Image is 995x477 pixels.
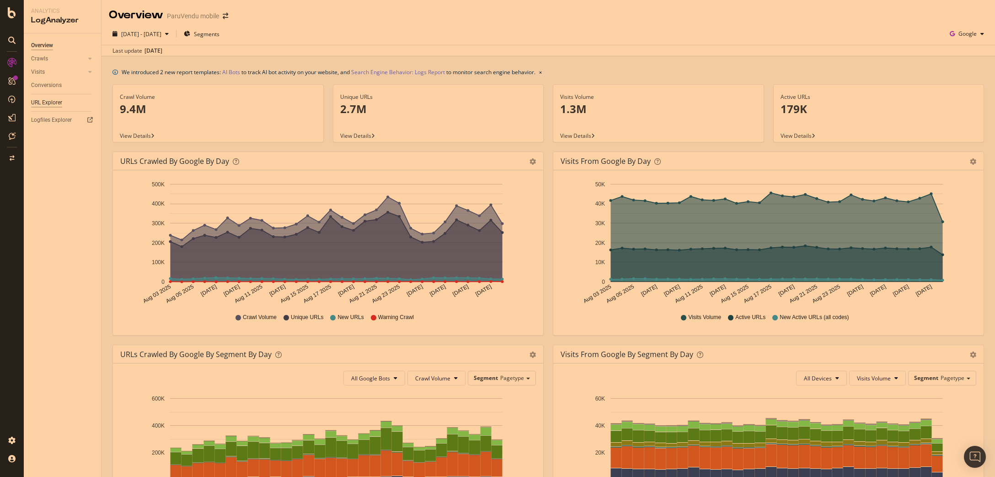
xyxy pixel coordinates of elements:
text: [DATE] [337,283,355,298]
span: Segment [914,374,938,382]
text: Aug 17 2025 [743,283,773,304]
div: Conversions [31,81,62,90]
text: [DATE] [268,283,287,298]
p: 9.4M [120,101,316,117]
text: Aug 15 2025 [720,283,750,304]
text: [DATE] [663,283,681,298]
div: Analytics [31,7,94,15]
span: New URLs [337,314,364,321]
text: [DATE] [869,283,887,298]
text: Aug 03 2025 [582,283,612,304]
a: Crawls [31,54,86,64]
text: Aug 23 2025 [811,283,841,304]
p: 179K [781,101,977,117]
a: URL Explorer [31,98,95,108]
div: ParuVendu mobile [167,11,219,21]
text: 50K [595,181,605,188]
div: We introduced 2 new report templates: to track AI bot activity on your website, and to monitor se... [122,67,535,77]
div: Overview [31,41,53,50]
div: Visits from Google By Segment By Day [561,350,693,359]
text: 30K [595,220,605,227]
text: [DATE] [640,283,658,298]
a: Search Engine Behavior: Logs Report [351,67,445,77]
div: Visits Volume [560,93,757,101]
span: [DATE] - [DATE] [121,30,161,38]
button: Segments [180,27,223,41]
text: Aug 17 2025 [302,283,332,304]
span: Pagetype [941,374,964,382]
div: Visits [31,67,45,77]
text: [DATE] [892,283,910,298]
text: [DATE] [709,283,727,298]
button: [DATE] - [DATE] [109,27,172,41]
div: [DATE] [144,47,162,55]
text: 200K [152,450,165,456]
div: gear [530,158,536,165]
button: Visits Volume [849,371,906,385]
span: Unique URLs [291,314,323,321]
text: [DATE] [451,283,470,298]
text: 20K [595,240,605,246]
text: 200K [152,240,165,246]
div: Active URLs [781,93,977,101]
text: 40K [595,201,605,207]
div: Unique URLs [340,93,537,101]
div: Visits from Google by day [561,157,651,166]
span: New Active URLs (all codes) [780,314,849,321]
span: Segment [474,374,498,382]
text: 100K [152,259,165,266]
div: Crawl Volume [120,93,316,101]
div: URLs Crawled by Google by day [120,157,229,166]
text: Aug 05 2025 [605,283,635,304]
a: AI Bots [222,67,240,77]
svg: A chart. [120,178,536,305]
text: 40K [595,423,605,429]
text: Aug 11 2025 [233,283,263,304]
text: [DATE] [223,283,241,298]
text: Aug 11 2025 [674,283,704,304]
div: A chart. [561,178,976,305]
span: Visits Volume [857,374,891,382]
div: Overview [109,7,163,23]
span: View Details [560,132,591,140]
text: 20K [595,450,605,456]
button: All Google Bots [343,371,405,385]
text: 60K [595,396,605,402]
div: gear [970,158,976,165]
text: 300K [152,220,165,227]
text: [DATE] [406,283,424,298]
span: Google [958,30,977,38]
p: 1.3M [560,101,757,117]
a: Logfiles Explorer [31,115,95,125]
text: Aug 21 2025 [348,283,378,304]
a: Conversions [31,81,95,90]
a: Visits [31,67,86,77]
text: 400K [152,201,165,207]
text: 600K [152,396,165,402]
text: 0 [602,279,605,285]
button: All Devices [796,371,847,385]
p: 2.7M [340,101,537,117]
text: [DATE] [474,283,492,298]
text: Aug 05 2025 [165,283,195,304]
div: info banner [112,67,984,77]
span: All Devices [804,374,832,382]
text: Aug 21 2025 [788,283,818,304]
div: Last update [112,47,162,55]
button: Google [946,27,988,41]
span: Active URLs [735,314,765,321]
text: 400K [152,423,165,429]
div: Logfiles Explorer [31,115,72,125]
div: LogAnalyzer [31,15,94,26]
text: [DATE] [915,283,933,298]
span: View Details [340,132,371,140]
span: Pagetype [500,374,524,382]
button: Crawl Volume [407,371,465,385]
text: [DATE] [777,283,796,298]
span: Segments [194,30,219,38]
div: URLs Crawled by Google By Segment By Day [120,350,272,359]
div: gear [970,352,976,358]
text: [DATE] [428,283,447,298]
div: Crawls [31,54,48,64]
